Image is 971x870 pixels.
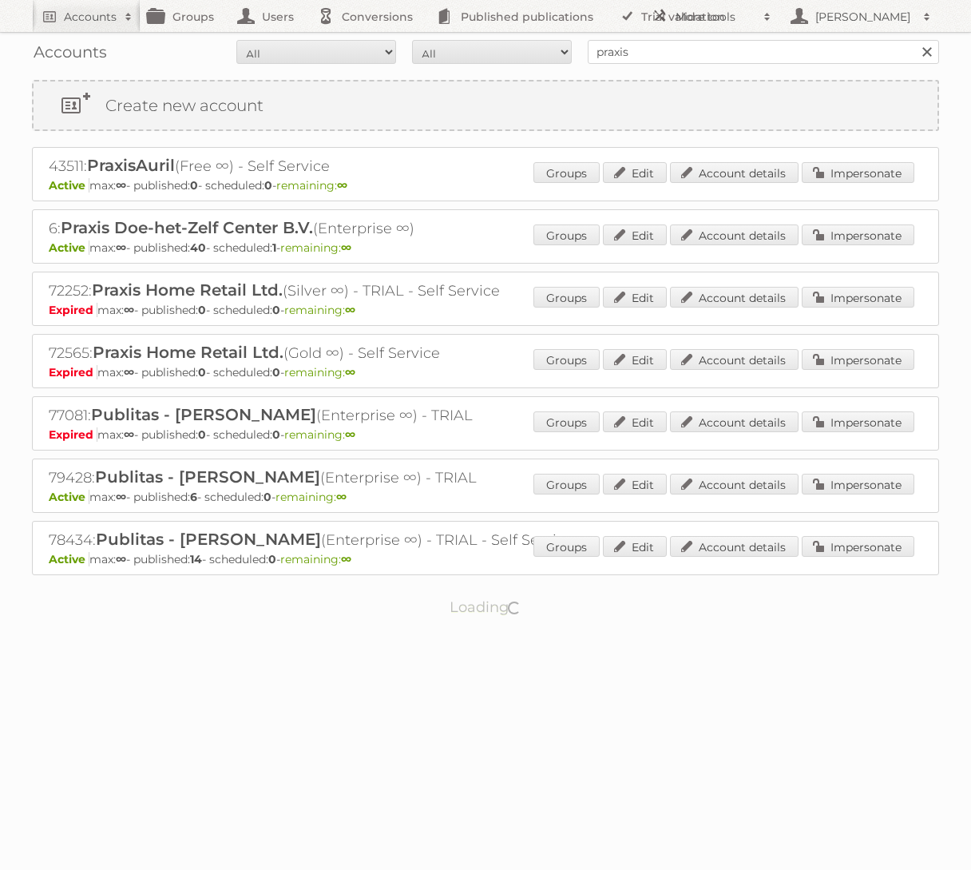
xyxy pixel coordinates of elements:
a: Edit [603,349,667,370]
a: Groups [533,162,600,183]
a: Impersonate [802,474,914,495]
span: remaining: [284,365,355,379]
a: Impersonate [802,536,914,557]
span: Expired [49,365,97,379]
strong: 0 [272,427,280,442]
p: max: - published: - scheduled: - [49,240,922,255]
a: Edit [603,411,667,432]
strong: ∞ [345,427,355,442]
strong: 0 [268,552,276,566]
strong: 6 [190,490,197,504]
h2: 72565: (Gold ∞) - Self Service [49,343,608,363]
strong: 40 [190,240,206,255]
a: Impersonate [802,287,914,308]
span: remaining: [284,427,355,442]
a: Impersonate [802,349,914,370]
strong: ∞ [337,178,347,193]
h2: Accounts [64,9,117,25]
a: Impersonate [802,224,914,245]
p: max: - published: - scheduled: - [49,303,922,317]
h2: [PERSON_NAME] [811,9,915,25]
strong: ∞ [124,427,134,442]
p: max: - published: - scheduled: - [49,552,922,566]
h2: 78434: (Enterprise ∞) - TRIAL - Self Service [49,530,608,550]
span: remaining: [280,552,351,566]
strong: ∞ [116,490,126,504]
a: Groups [533,411,600,432]
span: Active [49,178,89,193]
h2: 43511: (Free ∞) - Self Service [49,156,608,177]
a: Edit [603,162,667,183]
strong: 0 [190,178,198,193]
a: Account details [670,287,799,308]
a: Groups [533,287,600,308]
a: Account details [670,474,799,495]
p: Loading [399,591,573,623]
a: Account details [670,162,799,183]
a: Account details [670,224,799,245]
h2: 72252: (Silver ∞) - TRIAL - Self Service [49,280,608,301]
strong: 0 [198,427,206,442]
span: Active [49,490,89,504]
span: Active [49,552,89,566]
span: remaining: [276,178,347,193]
span: Expired [49,303,97,317]
span: Active [49,240,89,255]
strong: ∞ [124,303,134,317]
a: Groups [533,224,600,245]
a: Groups [533,474,600,495]
span: Publitas - [PERSON_NAME] [91,405,316,424]
a: Account details [670,349,799,370]
span: Praxis Doe-het-Zelf Center B.V. [61,218,313,237]
span: Publitas - [PERSON_NAME] [95,467,320,487]
h2: 77081: (Enterprise ∞) - TRIAL [49,405,608,426]
strong: ∞ [116,178,126,193]
h2: 79428: (Enterprise ∞) - TRIAL [49,467,608,488]
strong: ∞ [345,303,355,317]
a: Edit [603,224,667,245]
strong: 0 [272,303,280,317]
strong: ∞ [124,365,134,379]
a: Edit [603,474,667,495]
strong: ∞ [341,240,351,255]
h2: More tools [676,9,755,25]
strong: 0 [198,365,206,379]
a: Account details [670,536,799,557]
span: Publitas - [PERSON_NAME] [96,530,321,549]
span: Praxis Home Retail Ltd. [93,343,283,362]
p: max: - published: - scheduled: - [49,178,922,193]
strong: ∞ [116,552,126,566]
a: Edit [603,536,667,557]
strong: ∞ [341,552,351,566]
p: max: - published: - scheduled: - [49,365,922,379]
a: Groups [533,536,600,557]
a: Create new account [34,81,937,129]
strong: ∞ [116,240,126,255]
strong: 0 [272,365,280,379]
span: remaining: [284,303,355,317]
strong: 0 [264,490,271,504]
strong: ∞ [345,365,355,379]
a: Impersonate [802,411,914,432]
strong: 0 [264,178,272,193]
span: remaining: [275,490,347,504]
a: Edit [603,287,667,308]
a: Groups [533,349,600,370]
a: Account details [670,411,799,432]
span: remaining: [280,240,351,255]
span: Expired [49,427,97,442]
strong: 1 [272,240,276,255]
p: max: - published: - scheduled: - [49,490,922,504]
a: Impersonate [802,162,914,183]
span: Praxis Home Retail Ltd. [92,280,283,300]
p: max: - published: - scheduled: - [49,427,922,442]
h2: 6: (Enterprise ∞) [49,218,608,239]
strong: ∞ [336,490,347,504]
strong: 14 [190,552,202,566]
strong: 0 [198,303,206,317]
span: PraxisAuril [87,156,175,175]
